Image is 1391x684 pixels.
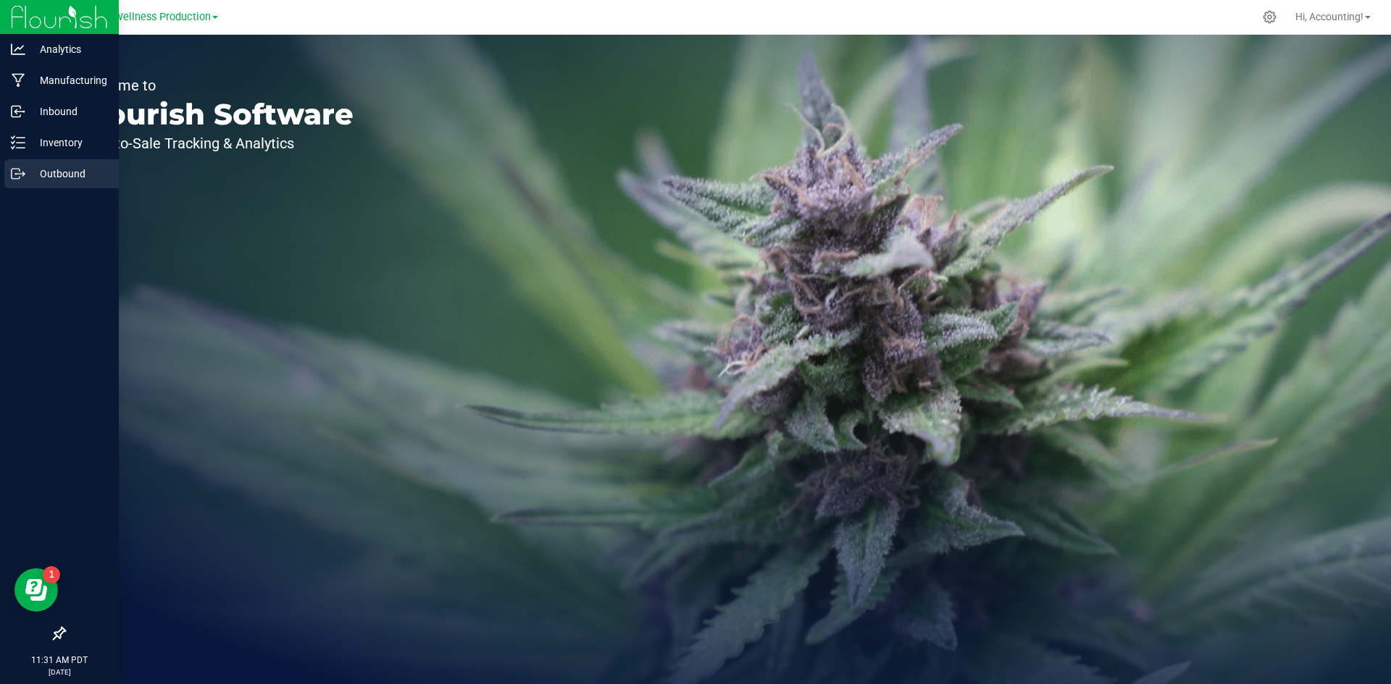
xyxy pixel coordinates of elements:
iframe: Resource center [14,568,58,612]
p: Flourish Software [78,100,354,129]
p: Manufacturing [25,72,112,89]
inline-svg: Inbound [11,104,25,119]
iframe: Resource center unread badge [43,566,60,583]
p: Outbound [25,165,112,182]
inline-svg: Inventory [11,135,25,150]
p: [DATE] [7,667,112,677]
span: Hi, Accounting! [1295,11,1363,22]
p: Inventory [25,134,112,151]
p: Welcome to [78,78,354,93]
p: Seed-to-Sale Tracking & Analytics [78,136,354,151]
inline-svg: Outbound [11,166,25,181]
inline-svg: Manufacturing [11,73,25,88]
p: 11:31 AM PDT [7,654,112,667]
p: Analytics [25,41,112,58]
span: Polaris Wellness Production [78,11,211,23]
inline-svg: Analytics [11,42,25,56]
div: Manage settings [1261,10,1279,24]
p: Inbound [25,103,112,120]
